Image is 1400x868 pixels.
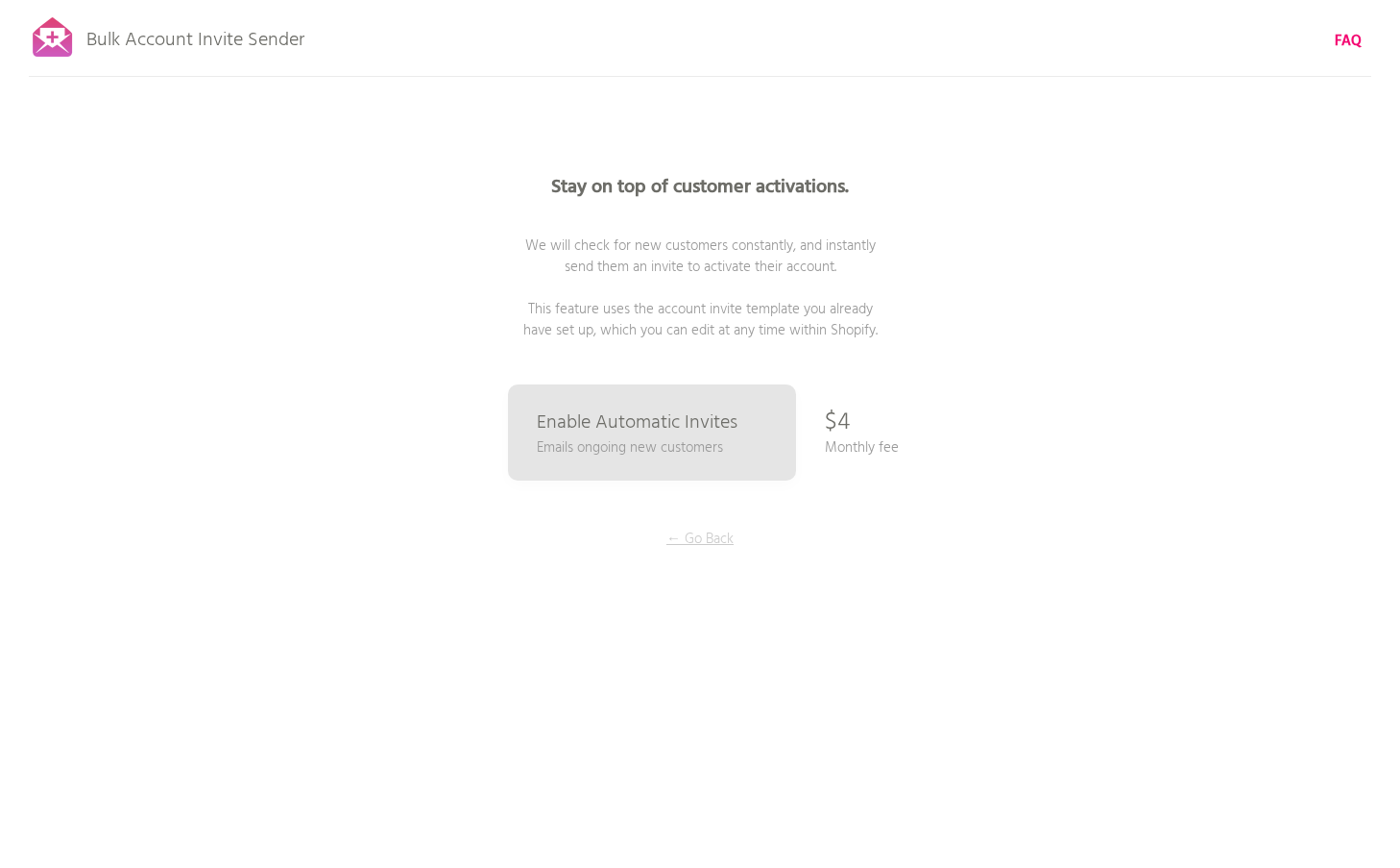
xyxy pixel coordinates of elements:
b: Stay on top of customer activations. [551,172,849,203]
span: We will check for new customers constantly, and instantly send them an invite to activate their a... [523,235,878,342]
p: $4 [825,394,850,452]
b: FAQ [1335,30,1362,53]
a: Enable Automatic Invites Emails ongoing new customers [508,384,796,481]
a: FAQ [1335,31,1362,52]
p: Bulk Account Invite Sender [86,12,304,60]
p: Enable Automatic Invites [537,413,737,433]
p: ← Go Back [628,529,772,550]
p: Monthly fee [825,437,899,459]
p: Emails ongoing new customers [537,437,723,459]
